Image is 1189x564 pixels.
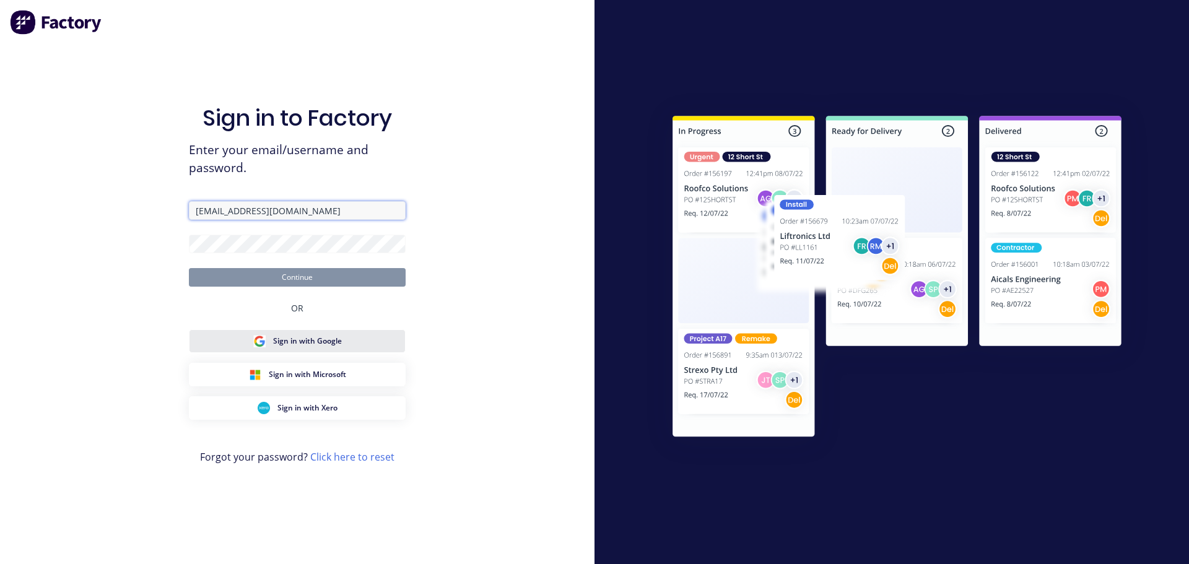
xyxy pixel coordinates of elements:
span: Sign in with Xero [277,402,338,414]
h1: Sign in to Factory [203,105,392,131]
span: Forgot your password? [200,449,394,464]
span: Sign in with Google [273,336,342,347]
img: Sign in [645,91,1149,466]
button: Continue [189,268,406,287]
input: Email/Username [189,201,406,220]
button: Xero Sign inSign in with Xero [189,396,406,420]
a: Click here to reset [310,450,394,464]
img: Factory [10,10,103,35]
div: OR [291,287,303,329]
img: Google Sign in [253,335,266,347]
span: Sign in with Microsoft [269,369,346,380]
img: Xero Sign in [258,402,270,414]
img: Microsoft Sign in [249,368,261,381]
button: Google Sign inSign in with Google [189,329,406,353]
button: Microsoft Sign inSign in with Microsoft [189,363,406,386]
span: Enter your email/username and password. [189,141,406,177]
